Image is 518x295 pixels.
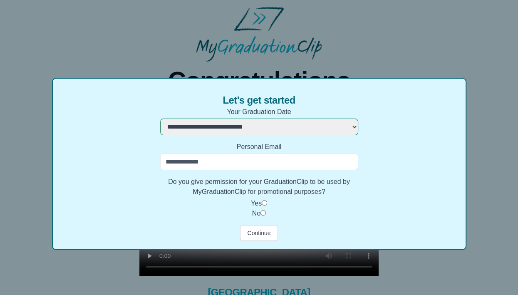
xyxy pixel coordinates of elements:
[223,94,295,107] span: Let's get started
[160,107,358,117] label: Your Graduation Date
[252,210,260,217] label: No
[251,200,262,207] label: Yes
[160,177,358,197] label: Do you give permission for your GraduationClip to be used by MyGraduationClip for promotional pur...
[160,142,358,152] label: Personal Email
[240,225,278,241] button: Continue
